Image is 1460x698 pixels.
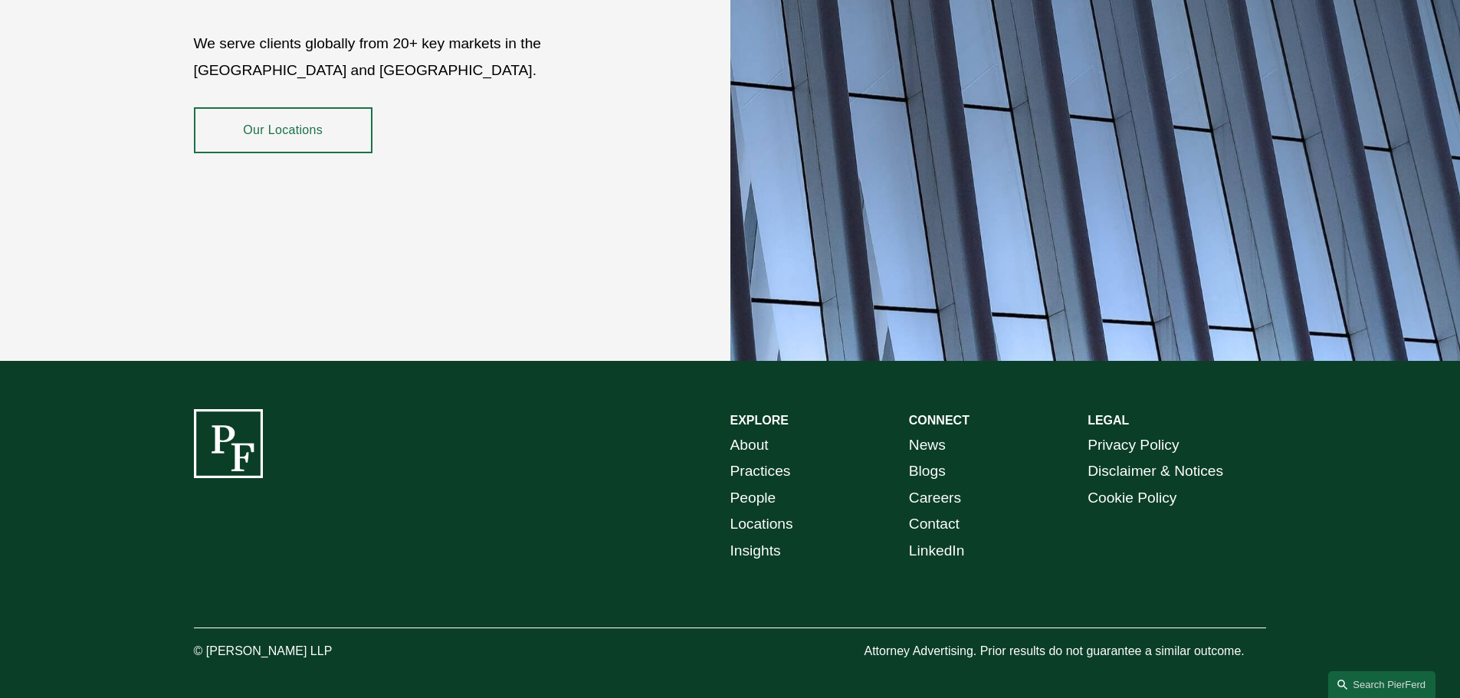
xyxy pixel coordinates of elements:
a: Locations [730,511,793,538]
p: We serve clients globally from 20+ key markets in the [GEOGRAPHIC_DATA] and [GEOGRAPHIC_DATA]. [194,31,641,84]
a: Blogs [909,458,946,485]
a: Careers [909,485,961,512]
a: Cookie Policy [1088,485,1176,512]
strong: EXPLORE [730,414,789,427]
a: Our Locations [194,107,372,153]
a: Insights [730,538,781,565]
a: Contact [909,511,960,538]
a: Practices [730,458,791,485]
p: Attorney Advertising. Prior results do not guarantee a similar outcome. [864,641,1266,663]
a: News [909,432,946,459]
strong: LEGAL [1088,414,1129,427]
p: © [PERSON_NAME] LLP [194,641,418,663]
a: Disclaimer & Notices [1088,458,1223,485]
a: People [730,485,776,512]
a: Search this site [1328,671,1435,698]
a: Privacy Policy [1088,432,1179,459]
a: About [730,432,769,459]
strong: CONNECT [909,414,970,427]
a: LinkedIn [909,538,965,565]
